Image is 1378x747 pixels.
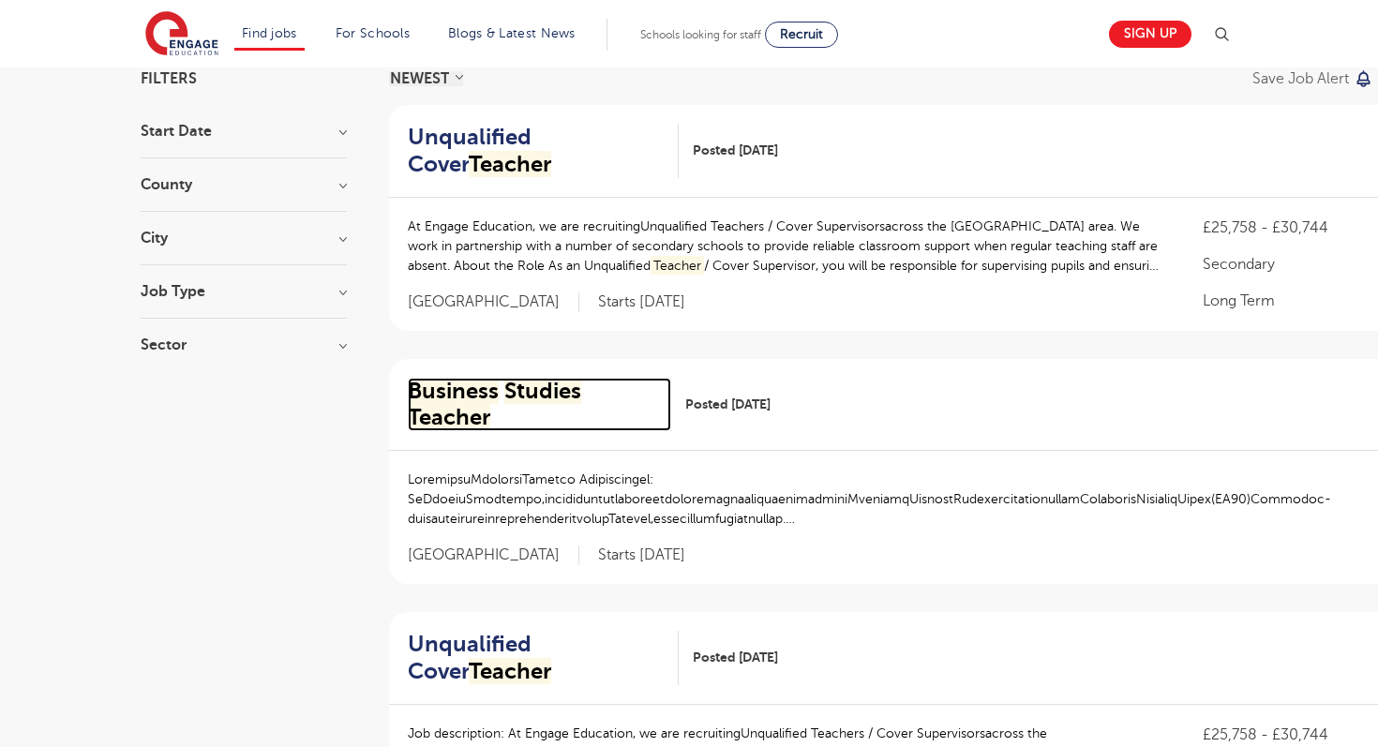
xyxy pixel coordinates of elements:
[765,22,838,48] a: Recruit
[469,151,551,177] mark: Teacher
[685,395,771,414] span: Posted [DATE]
[141,71,197,86] span: Filters
[141,284,347,299] h3: Job Type
[408,124,679,178] a: Unqualified CoverTeacher
[408,378,671,432] a: Business Studies Teacher
[145,11,218,58] img: Engage Education
[469,658,551,684] mark: Teacher
[408,631,664,685] h2: Unqualified Cover
[141,177,347,192] h3: County
[141,231,347,246] h3: City
[651,256,704,276] mark: Teacher
[408,631,679,685] a: Unqualified CoverTeacher
[1252,71,1349,86] p: Save job alert
[1252,71,1373,86] button: Save job alert
[504,378,581,404] mark: Studies
[448,26,576,40] a: Blogs & Latest News
[141,124,347,139] h3: Start Date
[693,648,778,667] span: Posted [DATE]
[693,141,778,160] span: Posted [DATE]
[408,378,499,404] mark: Business
[408,545,579,565] span: [GEOGRAPHIC_DATA]
[598,545,685,565] p: Starts [DATE]
[1109,21,1191,48] a: Sign up
[408,292,579,312] span: [GEOGRAPHIC_DATA]
[242,26,297,40] a: Find jobs
[336,26,410,40] a: For Schools
[408,217,1165,276] p: At Engage Education, we are recruitingUnqualified Teachers / Cover Supervisorsacross the [GEOGRAP...
[640,28,761,41] span: Schools looking for staff
[141,337,347,352] h3: Sector
[598,292,685,312] p: Starts [DATE]
[408,404,490,430] mark: Teacher
[780,27,823,41] span: Recruit
[408,124,664,178] h2: Unqualified Cover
